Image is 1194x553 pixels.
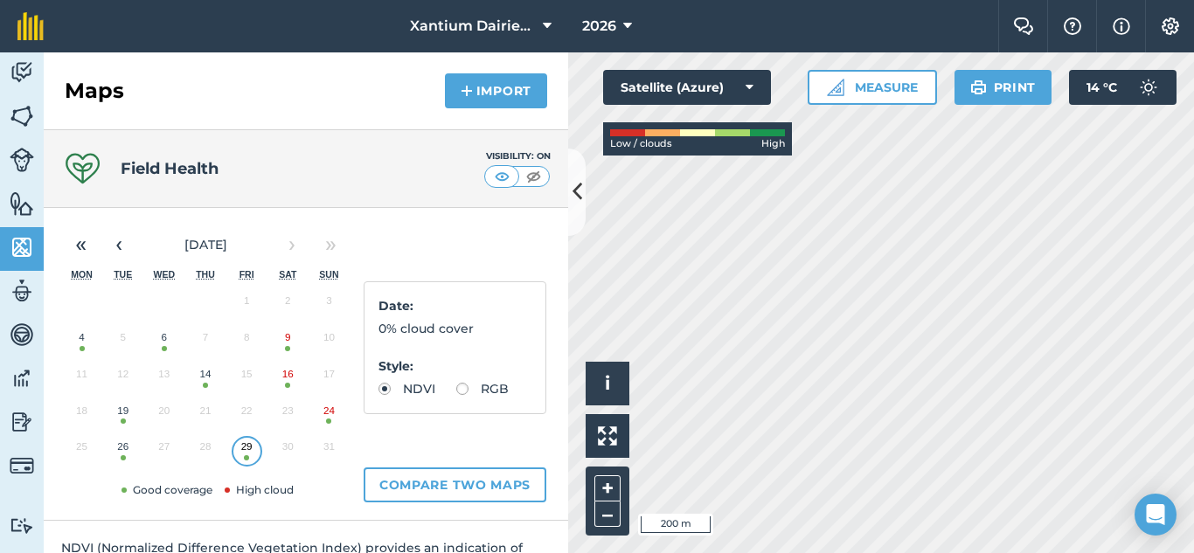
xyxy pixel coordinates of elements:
abbr: Sunday [319,269,338,280]
button: 5 August 2025 [102,323,143,360]
abbr: Thursday [196,269,215,280]
span: i [605,372,610,394]
label: RGB [456,383,509,395]
span: Xantium Dairies [GEOGRAPHIC_DATA] [410,16,536,37]
button: 7 August 2025 [184,323,226,360]
button: 16 August 2025 [267,360,309,397]
img: svg+xml;base64,PD94bWwgdmVyc2lvbj0iMS4wIiBlbmNvZGluZz0idXRmLTgiPz4KPCEtLSBHZW5lcmF0b3I6IEFkb2JlIE... [10,321,34,348]
h4: Field Health [121,156,219,181]
img: svg+xml;base64,PHN2ZyB4bWxucz0iaHR0cDovL3d3dy53My5vcmcvMjAwMC9zdmciIHdpZHRoPSIxNyIgaGVpZ2h0PSIxNy... [1113,16,1130,37]
button: 21 August 2025 [184,397,226,433]
img: svg+xml;base64,PD94bWwgdmVyc2lvbj0iMS4wIiBlbmNvZGluZz0idXRmLTgiPz4KPCEtLSBHZW5lcmF0b3I6IEFkb2JlIE... [10,59,34,86]
button: 23 August 2025 [267,397,309,433]
button: 29 August 2025 [226,432,267,469]
img: A cog icon [1160,17,1181,35]
h2: Maps [65,77,124,105]
abbr: Tuesday [114,269,132,280]
abbr: Monday [71,269,93,280]
button: 28 August 2025 [184,432,226,469]
strong: Style : [378,358,413,374]
img: svg+xml;base64,PD94bWwgdmVyc2lvbj0iMS4wIiBlbmNvZGluZz0idXRmLTgiPz4KPCEtLSBHZW5lcmF0b3I6IEFkb2JlIE... [10,453,34,478]
img: svg+xml;base64,PHN2ZyB4bWxucz0iaHR0cDovL3d3dy53My5vcmcvMjAwMC9zdmciIHdpZHRoPSIxOSIgaGVpZ2h0PSIyNC... [970,77,987,98]
button: 4 August 2025 [61,323,102,360]
img: svg+xml;base64,PHN2ZyB4bWxucz0iaHR0cDovL3d3dy53My5vcmcvMjAwMC9zdmciIHdpZHRoPSI1MCIgaGVpZ2h0PSI0MC... [523,168,545,185]
button: 11 August 2025 [61,360,102,397]
button: Import [445,73,547,108]
abbr: Friday [239,269,254,280]
span: High cloud [221,483,294,496]
p: 0% cloud cover [378,319,531,338]
button: 8 August 2025 [226,323,267,360]
button: 19 August 2025 [102,397,143,433]
button: Print [955,70,1052,105]
span: Good coverage [118,483,212,496]
img: svg+xml;base64,PHN2ZyB4bWxucz0iaHR0cDovL3d3dy53My5vcmcvMjAwMC9zdmciIHdpZHRoPSI1MCIgaGVpZ2h0PSI0MC... [491,168,513,185]
span: 14 ° C [1086,70,1117,105]
button: 25 August 2025 [61,432,102,469]
span: [DATE] [184,237,227,252]
img: Four arrows, one pointing top left, one top right, one bottom right and the last bottom left [598,426,617,446]
button: › [273,225,311,264]
img: svg+xml;base64,PD94bWwgdmVyc2lvbj0iMS4wIiBlbmNvZGluZz0idXRmLTgiPz4KPCEtLSBHZW5lcmF0b3I6IEFkb2JlIE... [10,365,34,391]
button: 18 August 2025 [61,397,102,433]
button: i [586,362,629,405]
button: 12 August 2025 [102,360,143,397]
div: Open Intercom Messenger [1135,494,1177,536]
img: Two speech bubbles overlapping with the left bubble in the forefront [1013,17,1034,35]
button: 10 August 2025 [309,323,350,360]
img: fieldmargin Logo [17,12,44,40]
img: Ruler icon [827,79,844,96]
img: A question mark icon [1062,17,1083,35]
button: Measure [808,70,937,105]
button: 27 August 2025 [143,432,184,469]
button: 14 °C [1069,70,1177,105]
button: « [61,225,100,264]
button: 17 August 2025 [309,360,350,397]
button: 2 August 2025 [267,287,309,323]
button: ‹ [100,225,138,264]
span: High [761,136,785,152]
img: svg+xml;base64,PD94bWwgdmVyc2lvbj0iMS4wIiBlbmNvZGluZz0idXRmLTgiPz4KPCEtLSBHZW5lcmF0b3I6IEFkb2JlIE... [10,517,34,534]
strong: Date : [378,298,413,314]
button: 15 August 2025 [226,360,267,397]
img: svg+xml;base64,PD94bWwgdmVyc2lvbj0iMS4wIiBlbmNvZGluZz0idXRmLTgiPz4KPCEtLSBHZW5lcmF0b3I6IEFkb2JlIE... [10,148,34,172]
img: svg+xml;base64,PHN2ZyB4bWxucz0iaHR0cDovL3d3dy53My5vcmcvMjAwMC9zdmciIHdpZHRoPSIxNCIgaGVpZ2h0PSIyNC... [461,80,473,101]
button: 20 August 2025 [143,397,184,433]
button: + [594,475,621,501]
button: 30 August 2025 [267,432,309,469]
span: 2026 [582,16,616,37]
button: 13 August 2025 [143,360,184,397]
button: 22 August 2025 [226,397,267,433]
button: 24 August 2025 [309,397,350,433]
abbr: Saturday [279,269,296,280]
button: 31 August 2025 [309,432,350,469]
button: Satellite (Azure) [603,70,771,105]
button: – [594,501,621,527]
span: Low / clouds [610,136,672,152]
img: svg+xml;base64,PD94bWwgdmVyc2lvbj0iMS4wIiBlbmNvZGluZz0idXRmLTgiPz4KPCEtLSBHZW5lcmF0b3I6IEFkb2JlIE... [10,409,34,435]
img: svg+xml;base64,PHN2ZyB4bWxucz0iaHR0cDovL3d3dy53My5vcmcvMjAwMC9zdmciIHdpZHRoPSI1NiIgaGVpZ2h0PSI2MC... [10,190,34,217]
img: svg+xml;base64,PD94bWwgdmVyc2lvbj0iMS4wIiBlbmNvZGluZz0idXRmLTgiPz4KPCEtLSBHZW5lcmF0b3I6IEFkb2JlIE... [10,278,34,304]
button: 6 August 2025 [143,323,184,360]
button: Compare two maps [364,467,546,502]
div: Visibility: On [484,149,551,163]
button: [DATE] [138,225,273,264]
button: 26 August 2025 [102,432,143,469]
button: 9 August 2025 [267,323,309,360]
label: NDVI [378,383,435,395]
img: svg+xml;base64,PHN2ZyB4bWxucz0iaHR0cDovL3d3dy53My5vcmcvMjAwMC9zdmciIHdpZHRoPSI1NiIgaGVpZ2h0PSI2MC... [10,234,34,260]
button: 3 August 2025 [309,287,350,323]
button: 1 August 2025 [226,287,267,323]
button: » [311,225,350,264]
img: svg+xml;base64,PHN2ZyB4bWxucz0iaHR0cDovL3d3dy53My5vcmcvMjAwMC9zdmciIHdpZHRoPSI1NiIgaGVpZ2h0PSI2MC... [10,103,34,129]
button: 14 August 2025 [184,360,226,397]
img: svg+xml;base64,PD94bWwgdmVyc2lvbj0iMS4wIiBlbmNvZGluZz0idXRmLTgiPz4KPCEtLSBHZW5lcmF0b3I6IEFkb2JlIE... [1131,70,1166,105]
abbr: Wednesday [154,269,176,280]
